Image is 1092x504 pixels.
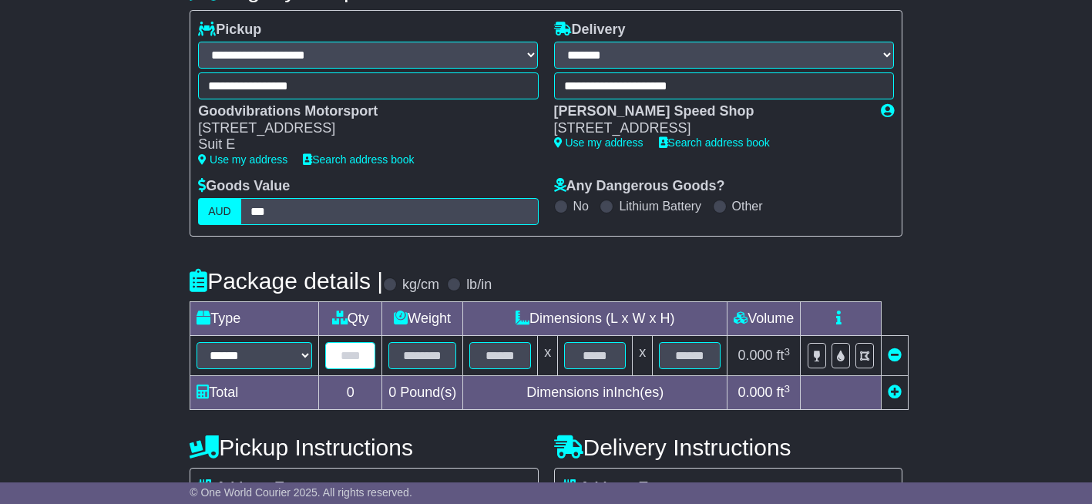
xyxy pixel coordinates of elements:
span: 0.000 [738,348,772,363]
label: Address Type [198,479,307,496]
label: lb/in [466,277,492,294]
a: Search address book [303,153,414,166]
h4: Delivery Instructions [554,435,902,460]
h4: Package details | [190,268,383,294]
div: [PERSON_NAME] Speed Shop [554,103,865,120]
td: Dimensions in Inch(es) [463,376,727,410]
td: Volume [727,302,801,336]
div: [STREET_ADDRESS] [198,120,522,137]
td: Total [190,376,319,410]
td: Dimensions (L x W x H) [463,302,727,336]
sup: 3 [785,383,791,395]
label: Address Type [563,479,671,496]
span: 0.000 [738,385,772,400]
div: Suit E [198,136,522,153]
label: AUD [198,198,241,225]
a: Remove this item [888,348,902,363]
label: Other [732,199,763,213]
span: ft [777,385,791,400]
h4: Pickup Instructions [190,435,538,460]
a: Use my address [554,136,643,149]
div: [STREET_ADDRESS] [554,120,865,137]
label: Goods Value [198,178,290,195]
td: x [633,336,653,376]
td: x [538,336,558,376]
a: Add new item [888,385,902,400]
a: Use my address [198,153,287,166]
span: 0 [388,385,396,400]
td: Weight [382,302,463,336]
label: Any Dangerous Goods? [554,178,725,195]
span: © One World Courier 2025. All rights reserved. [190,486,412,499]
td: Qty [319,302,382,336]
label: No [573,199,589,213]
label: Lithium Battery [619,199,701,213]
sup: 3 [785,346,791,358]
a: Search address book [659,136,770,149]
label: Pickup [198,22,261,39]
td: 0 [319,376,382,410]
span: ft [777,348,791,363]
td: Type [190,302,319,336]
div: Goodvibrations Motorsport [198,103,522,120]
td: Pound(s) [382,376,463,410]
label: kg/cm [402,277,439,294]
label: Delivery [554,22,626,39]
